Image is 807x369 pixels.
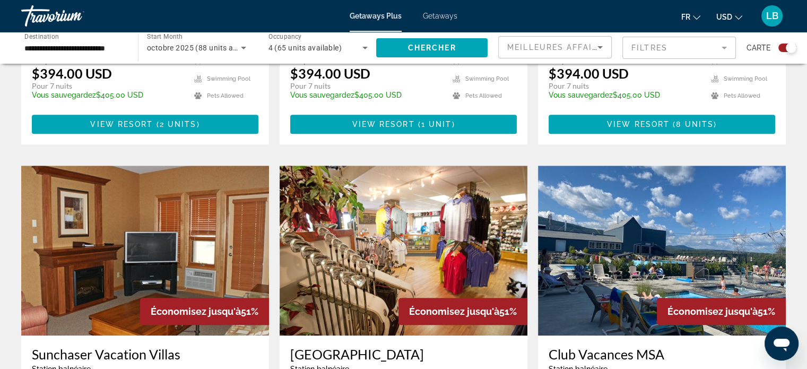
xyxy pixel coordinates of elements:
[207,75,250,82] span: Swimming Pool
[32,346,258,362] a: Sunchaser Vacation Villas
[376,38,488,57] button: Chercher
[549,81,700,91] p: Pour 7 nuits
[268,33,302,40] span: Occupancy
[465,92,502,99] span: Pets Allowed
[21,2,127,30] a: Travorium
[507,43,609,52] span: Meilleures affaires
[32,115,258,134] button: View Resort(2 units)
[716,9,742,24] button: Change currency
[207,92,244,99] span: Pets Allowed
[32,91,184,99] p: $405.00 USD
[290,81,442,91] p: Pour 7 nuits
[153,120,200,128] span: ( )
[147,33,183,40] span: Start Month
[280,166,527,336] img: 5316O01X.jpg
[549,65,629,81] p: $394.00 USD
[398,298,527,325] div: 51%
[724,92,760,99] span: Pets Allowed
[290,91,442,99] p: $405.00 USD
[268,44,342,52] span: 4 (65 units available)
[32,65,112,81] p: $394.00 USD
[681,13,690,21] span: fr
[681,9,700,24] button: Change language
[151,306,241,317] span: Économisez jusqu'à
[290,65,370,81] p: $394.00 USD
[724,75,767,82] span: Swimming Pool
[290,91,354,99] span: Vous sauvegardez
[765,327,799,361] iframe: Bouton de lancement de la fenêtre de messagerie
[421,120,452,128] span: 1 unit
[758,5,786,27] button: User Menu
[415,120,455,128] span: ( )
[32,81,184,91] p: Pour 7 nuits
[140,298,269,325] div: 51%
[538,166,786,336] img: 2621O01X.jpg
[766,11,778,21] span: LB
[90,120,153,128] span: View Resort
[21,166,269,336] img: C158I01L.jpg
[676,120,714,128] span: 8 units
[409,306,499,317] span: Économisez jusqu'à
[657,298,786,325] div: 51%
[465,75,509,82] span: Swimming Pool
[507,41,603,54] mat-select: Sort by
[667,306,758,317] span: Économisez jusqu'à
[747,40,770,55] span: Carte
[607,120,670,128] span: View Resort
[32,91,96,99] span: Vous sauvegardez
[549,91,613,99] span: Vous sauvegardez
[408,44,456,52] span: Chercher
[24,32,59,40] span: Destination
[352,120,414,128] span: View Resort
[160,120,197,128] span: 2 units
[670,120,717,128] span: ( )
[549,115,775,134] button: View Resort(8 units)
[290,346,517,362] a: [GEOGRAPHIC_DATA]
[147,44,263,52] span: octobre 2025 (88 units available)
[549,91,700,99] p: $405.00 USD
[290,115,517,134] button: View Resort(1 unit)
[622,36,736,59] button: Filter
[716,13,732,21] span: USD
[423,12,457,20] a: Getaways
[549,346,775,362] a: Club Vacances MSA
[350,12,402,20] a: Getaways Plus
